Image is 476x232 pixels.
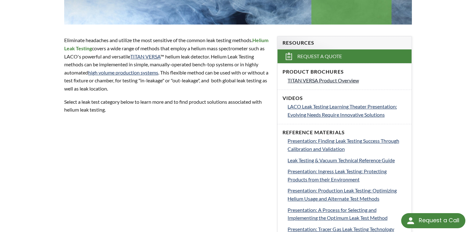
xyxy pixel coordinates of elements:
[401,213,465,228] div: Request a Call
[283,95,406,102] h4: Videos
[288,77,359,83] span: TITAN VERSA Product Overview
[288,156,406,164] a: Leak Testing & Vacuum Technical Reference Guide
[288,102,406,119] a: LACO Leak Testing Learning Theater Presentation: Evolving Needs Require Innovative Solutions
[288,168,386,182] span: Presentation: Ingress Leak Testing: Protecting Products from their Environment
[283,40,406,46] h4: Resources
[64,98,270,114] p: Select a leak test category below to learn more and to find product solutions associated with hel...
[288,186,406,202] a: Presentation: Production Leak Testing: Optimizing Helium Usage and Alternate Test Methods
[88,69,158,75] a: high volume production systems
[418,213,459,228] div: Request a Call
[406,216,416,226] img: round button
[130,53,160,59] a: TITAN VERSA
[297,53,342,60] span: Request a Quote
[288,207,387,221] span: Presentation: A Process for Selecting and Implementing the Optimum Leak Test Method
[288,167,406,183] a: Presentation: Ingress Leak Testing: Protecting Products from their Environment
[277,49,411,63] a: Request a Quote
[288,138,399,152] span: Presentation: Finding Leak Testing Success Through Calibration and Validation
[288,157,395,163] span: Leak Testing & Vacuum Technical Reference Guide
[288,187,396,202] span: Presentation: Production Leak Testing: Optimizing Helium Usage and Alternate Test Methods
[283,129,406,136] h4: Reference Materials
[64,36,270,92] p: Eliminate headaches and utilize the most sensitive of the common leak testing methods. covers a w...
[288,76,406,85] a: TITAN VERSA Product Overview
[288,137,406,153] a: Presentation: Finding Leak Testing Success Through Calibration and Validation
[288,226,394,232] span: Presentation: Tracer Gas Leak Testing Technology
[283,69,406,75] h4: Product Brochures
[288,103,397,118] span: LACO Leak Testing Learning Theater Presentation: Evolving Needs Require Innovative Solutions
[288,206,406,222] a: Presentation: A Process for Selecting and Implementing the Optimum Leak Test Method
